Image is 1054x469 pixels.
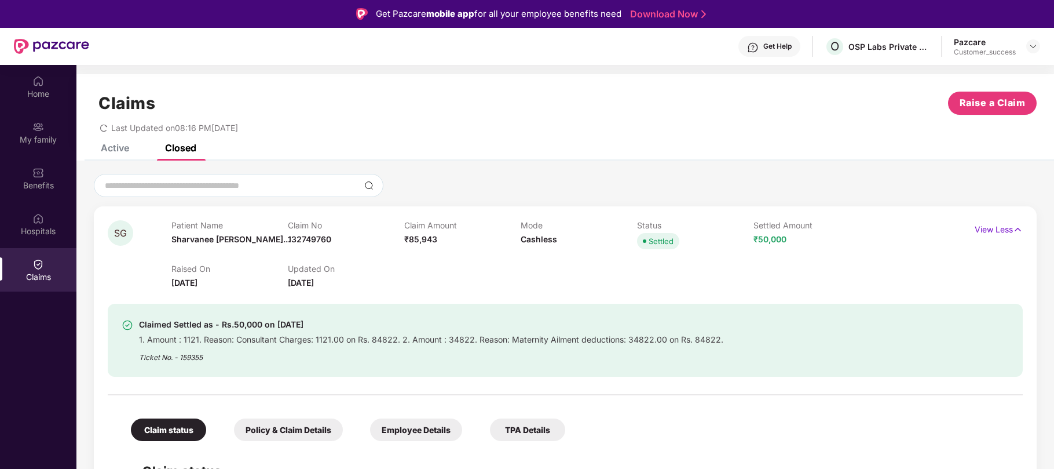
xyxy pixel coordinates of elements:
[100,123,108,133] span: redo
[101,142,129,154] div: Active
[747,42,759,53] img: svg+xml;base64,PHN2ZyBpZD0iSGVscC0zMngzMiIgeG1sbnM9Imh0dHA6Ly93d3cudzMub3JnLzIwMDAvc3ZnIiB3aWR0aD...
[122,319,133,331] img: svg+xml;base64,PHN2ZyBpZD0iU3VjY2Vzcy0zMngzMiIgeG1sbnM9Imh0dHA6Ly93d3cudzMub3JnLzIwMDAvc3ZnIiB3aW...
[356,8,368,20] img: Logo
[753,234,786,244] span: ₹50,000
[753,220,870,230] p: Settled Amount
[948,92,1037,115] button: Raise a Claim
[139,318,723,332] div: Claimed Settled as - Rs.50,000 on [DATE]
[288,264,404,274] p: Updated On
[637,220,753,230] p: Status
[234,419,343,441] div: Policy & Claim Details
[404,234,437,244] span: ₹85,943
[131,419,206,441] div: Claim status
[954,48,1016,57] div: Customer_success
[1013,223,1023,236] img: svg+xml;base64,PHN2ZyB4bWxucz0iaHR0cDovL3d3dy53My5vcmcvMjAwMC9zdmciIHdpZHRoPSIxNyIgaGVpZ2h0PSIxNy...
[521,220,637,230] p: Mode
[114,228,127,238] span: SG
[763,42,792,51] div: Get Help
[139,345,723,363] div: Ticket No. - 159355
[32,121,44,133] img: svg+xml;base64,PHN2ZyB3aWR0aD0iMjAiIGhlaWdodD0iMjAiIHZpZXdCb3g9IjAgMCAyMCAyMCIgZmlsbD0ibm9uZSIgeG...
[364,181,374,190] img: svg+xml;base64,PHN2ZyBpZD0iU2VhcmNoLTMyeDMyIiB4bWxucz0iaHR0cDovL3d3dy53My5vcmcvMjAwMC9zdmciIHdpZH...
[139,332,723,345] div: 1. Amount : 1121. Reason: Consultant Charges: 1121.00 on Rs. 84822. 2. Amount : 34822. Reason: Ma...
[848,41,929,52] div: OSP Labs Private Limited
[32,167,44,179] img: svg+xml;base64,PHN2ZyBpZD0iQmVuZWZpdHMiIHhtbG5zPSJodHRwOi8vd3d3LnczLm9yZy8yMDAwL3N2ZyIgd2lkdGg9Ij...
[171,220,288,230] p: Patient Name
[960,96,1026,110] span: Raise a Claim
[98,93,155,113] h1: Claims
[830,39,839,53] span: O
[32,75,44,87] img: svg+xml;base64,PHN2ZyBpZD0iSG9tZSIgeG1sbnM9Imh0dHA6Ly93d3cudzMub3JnLzIwMDAvc3ZnIiB3aWR0aD0iMjAiIG...
[111,123,238,133] span: Last Updated on 08:16 PM[DATE]
[171,264,288,274] p: Raised On
[649,235,674,247] div: Settled
[521,234,557,244] span: Cashless
[165,142,196,154] div: Closed
[288,220,404,230] p: Claim No
[630,8,702,20] a: Download Now
[490,419,565,441] div: TPA Details
[426,8,474,19] strong: mobile app
[376,7,621,21] div: Get Pazcare for all your employee benefits need
[171,278,197,288] span: [DATE]
[32,213,44,224] img: svg+xml;base64,PHN2ZyBpZD0iSG9zcGl0YWxzIiB4bWxucz0iaHR0cDovL3d3dy53My5vcmcvMjAwMC9zdmciIHdpZHRoPS...
[701,8,706,20] img: Stroke
[975,220,1023,236] p: View Less
[32,259,44,270] img: svg+xml;base64,PHN2ZyBpZD0iQ2xhaW0iIHhtbG5zPSJodHRwOi8vd3d3LnczLm9yZy8yMDAwL3N2ZyIgd2lkdGg9IjIwIi...
[288,278,314,288] span: [DATE]
[1029,42,1038,51] img: svg+xml;base64,PHN2ZyBpZD0iRHJvcGRvd24tMzJ4MzIiIHhtbG5zPSJodHRwOi8vd3d3LnczLm9yZy8yMDAwL3N2ZyIgd2...
[370,419,462,441] div: Employee Details
[171,234,290,244] span: Sharvanee [PERSON_NAME]...
[404,220,521,230] p: Claim Amount
[14,39,89,54] img: New Pazcare Logo
[288,234,331,244] span: 132749760
[954,37,1016,48] div: Pazcare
